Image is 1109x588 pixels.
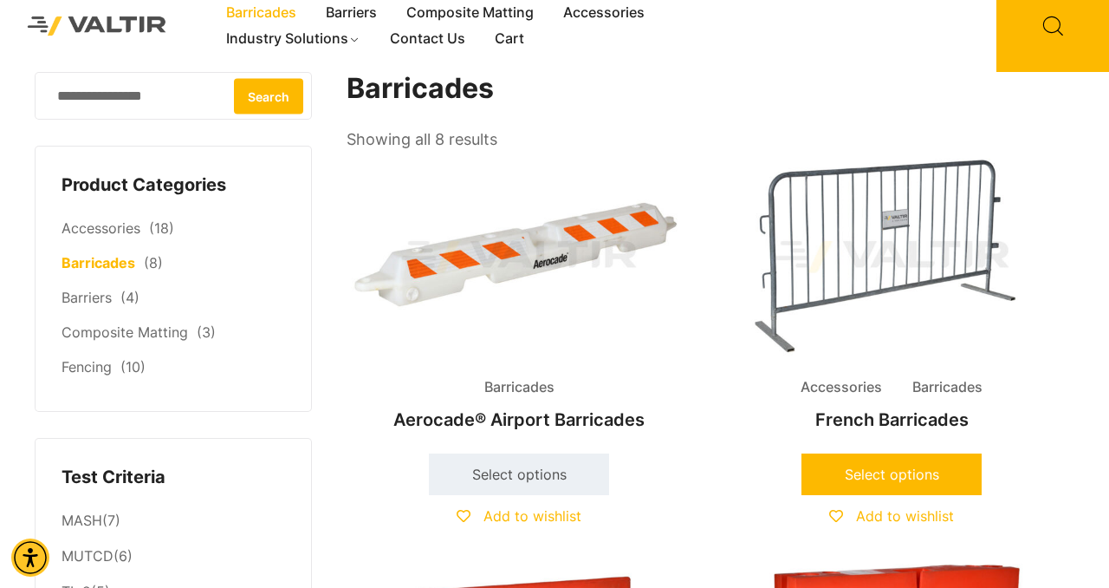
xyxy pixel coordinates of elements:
a: Contact Us [375,26,480,52]
a: Industry Solutions [211,26,375,52]
h4: Product Categories [62,173,285,199]
div: Accessibility Menu [11,539,49,577]
a: MUTCD [62,547,113,565]
span: Barricades [471,375,567,401]
span: Add to wishlist [483,507,581,525]
a: Select options for “Aerocade® Airport Barricades” [429,454,609,495]
a: MASH [62,512,102,529]
p: Showing all 8 results [347,125,497,154]
input: Search for: [35,72,312,120]
button: Search [234,78,303,114]
span: Accessories [788,375,895,401]
h2: French Barricades [719,401,1064,439]
img: A white traffic barrier with orange and white reflective stripes, labeled "Aerocade." [347,154,691,361]
span: (3) [197,323,216,341]
a: Composite Matting [62,323,188,341]
span: (18) [149,219,174,237]
a: Add to wishlist [829,507,954,525]
a: Barriers [62,289,112,306]
span: Barricades [899,375,996,401]
h4: Test Criteria [62,465,285,491]
span: Add to wishlist [856,507,954,525]
li: (7) [62,503,285,539]
a: Add to wishlist [457,507,581,525]
a: Accessories BarricadesFrench Barricades [719,154,1064,439]
img: Accessories [719,154,1064,361]
h2: Aerocade® Airport Barricades [347,401,691,439]
a: BarricadesAerocade® Airport Barricades [347,154,691,439]
span: (4) [120,289,139,306]
a: Fencing [62,358,112,376]
a: Cart [480,26,539,52]
span: (10) [120,358,146,376]
a: Barricades [62,254,135,271]
li: (6) [62,539,285,575]
a: Accessories [62,219,140,237]
span: (8) [144,254,163,271]
img: Valtir Rentals [13,2,181,49]
a: Select options for “French Barricades” [801,454,982,495]
h1: Barricades [347,72,1066,106]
